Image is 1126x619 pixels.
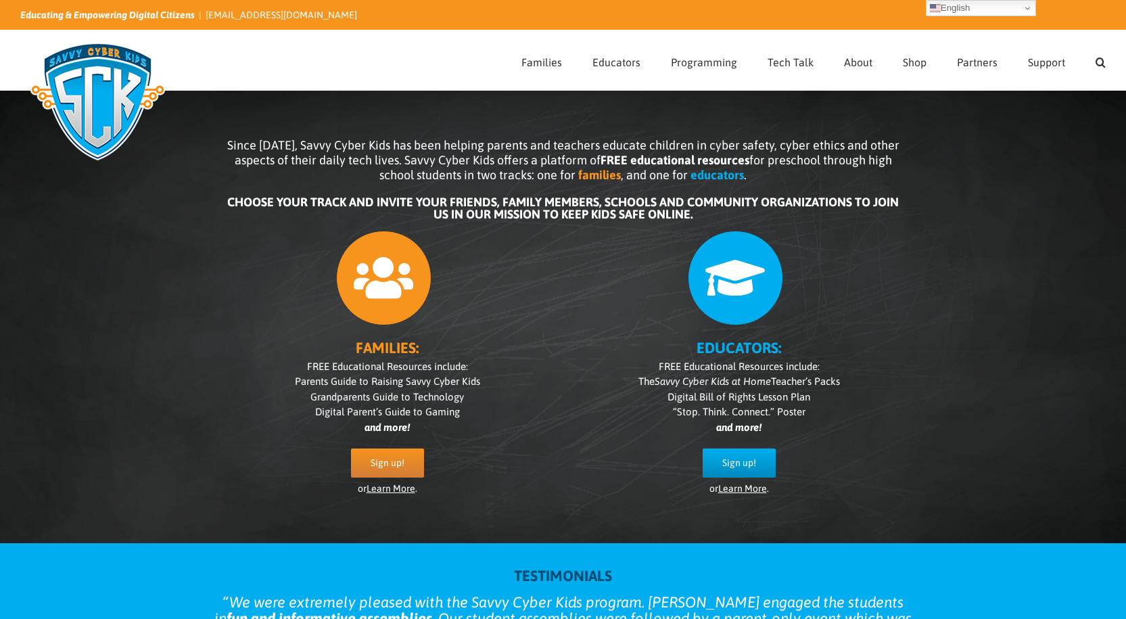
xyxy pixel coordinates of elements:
span: . [744,168,747,182]
a: [EMAIL_ADDRESS][DOMAIN_NAME] [206,9,357,20]
span: Shop [903,57,926,68]
i: and more! [365,421,410,433]
a: Educators [592,30,640,90]
span: , and one for [621,168,688,182]
span: Educators [592,57,640,68]
i: Educating & Empowering Digital Citizens [20,9,195,20]
span: About [844,57,872,68]
strong: TESTIMONIALS [514,567,612,584]
a: About [844,30,872,90]
i: and more! [716,421,761,433]
a: Support [1028,30,1065,90]
b: CHOOSE YOUR TRACK AND INVITE YOUR FRIENDS, FAMILY MEMBERS, SCHOOLS AND COMMUNITY ORGANIZATIONS TO... [227,195,899,221]
img: Savvy Cyber Kids Logo [20,34,175,169]
span: Digital Parent’s Guide to Gaming [315,406,460,417]
span: Since [DATE], Savvy Cyber Kids has been helping parents and teachers educate children in cyber sa... [227,138,899,182]
span: Programming [671,57,737,68]
b: FREE educational resources [601,153,749,167]
i: Savvy Cyber Kids at Home [655,375,771,387]
a: Search [1096,30,1106,90]
span: The Teacher’s Packs [638,375,840,387]
span: FREE Educational Resources include: [307,361,468,372]
span: Sign up! [371,457,404,469]
span: Sign up! [722,457,756,469]
a: Shop [903,30,926,90]
span: FREE Educational Resources include: [659,361,820,372]
span: Grandparents Guide to Technology [310,391,464,403]
a: Sign up! [703,449,776,478]
a: Partners [957,30,998,90]
a: Learn More [367,483,415,494]
span: or . [358,483,417,494]
span: Digital Bill of Rights Lesson Plan [667,391,810,403]
a: Families [521,30,562,90]
span: Support [1028,57,1065,68]
b: EDUCATORS: [697,339,781,357]
img: en [930,3,941,14]
span: Partners [957,57,998,68]
span: Families [521,57,562,68]
nav: Main Menu [521,30,1106,90]
span: “Stop. Think. Connect.” Poster [673,406,805,417]
b: educators [690,168,744,182]
b: FAMILIES: [356,339,419,357]
a: Programming [671,30,737,90]
span: Parents Guide to Raising Savvy Cyber Kids [295,375,480,387]
a: Learn More [718,483,767,494]
a: Sign up! [351,449,424,478]
span: or . [709,483,769,494]
span: Tech Talk [768,57,814,68]
a: Tech Talk [768,30,814,90]
b: families [578,168,621,182]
